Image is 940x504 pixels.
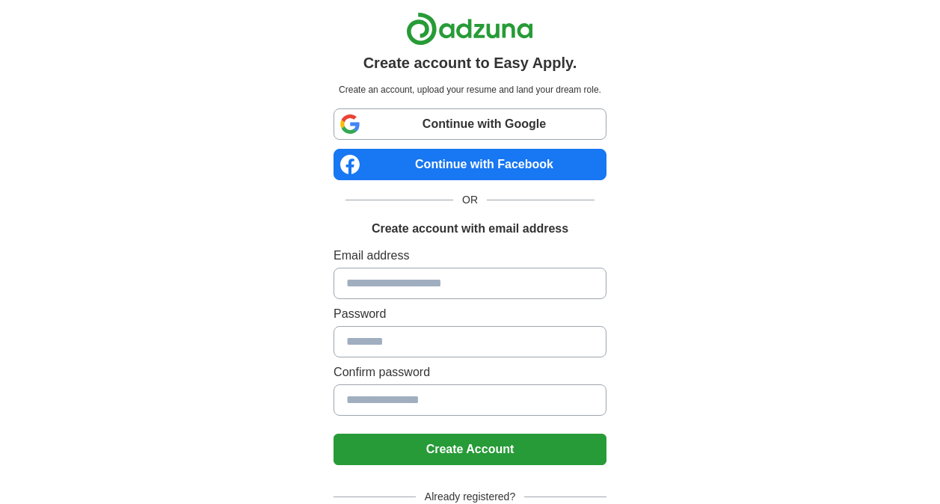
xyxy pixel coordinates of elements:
a: Continue with Google [334,108,606,140]
label: Password [334,305,606,323]
label: Email address [334,247,606,265]
p: Create an account, upload your resume and land your dream role. [337,83,603,96]
button: Create Account [334,434,606,465]
h1: Create account with email address [372,220,568,238]
label: Confirm password [334,363,606,381]
span: OR [453,192,487,208]
img: Adzuna logo [406,12,533,46]
h1: Create account to Easy Apply. [363,52,577,74]
a: Continue with Facebook [334,149,606,180]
